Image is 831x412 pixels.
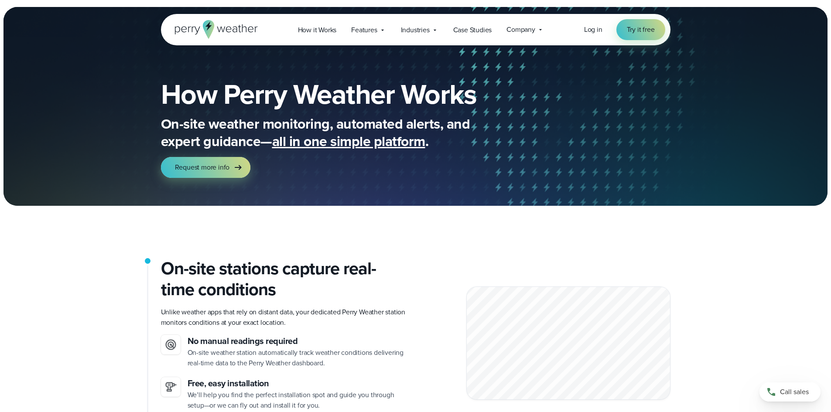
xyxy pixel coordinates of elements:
[584,24,602,34] span: Log in
[401,25,430,35] span: Industries
[161,157,251,178] a: Request more info
[627,24,655,35] span: Try it free
[351,25,377,35] span: Features
[759,382,821,402] a: Call sales
[161,307,409,328] p: Unlike weather apps that rely on distant data, your dedicated Perry Weather station monitors cond...
[188,347,409,368] p: On-site weather station automatically track weather conditions delivering real-time data to the P...
[188,377,409,390] h3: Free, easy installation
[175,162,230,173] span: Request more info
[272,131,425,152] span: all in one simple platform
[584,24,602,35] a: Log in
[161,258,409,300] h2: On-site stations capture real-time conditions
[188,390,409,411] p: We’ll help you find the perfect installation spot and guide you through setup—or we can fly out a...
[161,80,540,108] h1: How Perry Weather Works
[291,21,344,39] a: How it Works
[161,115,510,150] p: On-site weather monitoring, automated alerts, and expert guidance— .
[780,387,809,397] span: Call sales
[446,21,499,39] a: Case Studies
[506,24,535,35] span: Company
[188,335,409,347] h3: No manual readings required
[616,19,665,40] a: Try it free
[453,25,492,35] span: Case Studies
[298,25,337,35] span: How it Works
